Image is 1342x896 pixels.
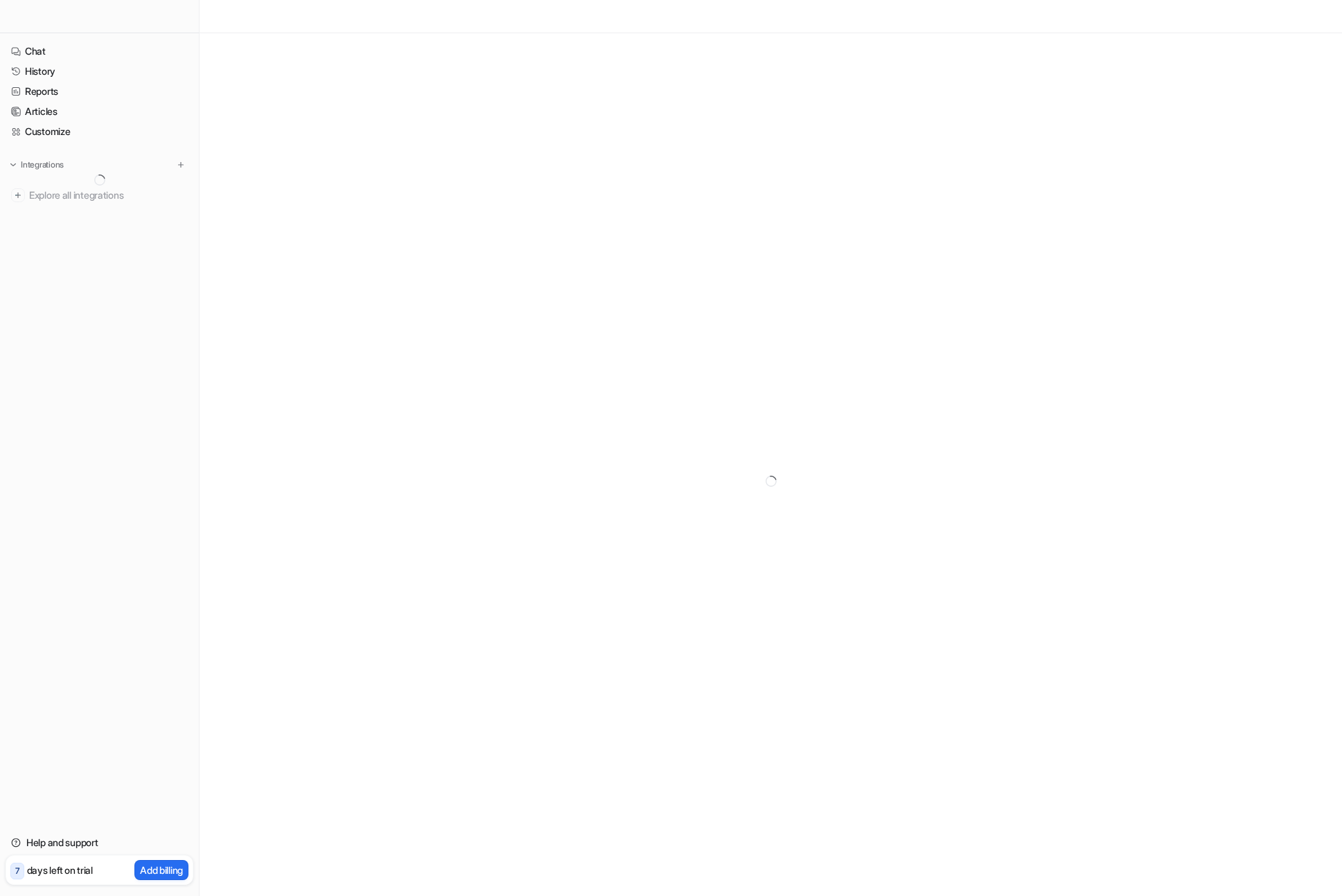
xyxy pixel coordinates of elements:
[11,188,25,202] img: explore all integrations
[176,160,186,170] img: menu_add.svg
[6,42,193,61] a: Chat
[134,860,188,880] button: Add billing
[6,82,193,101] a: Reports
[6,102,193,121] a: Articles
[15,865,19,877] p: 7
[6,833,193,852] a: Help and support
[6,158,68,172] button: Integrations
[29,184,188,206] span: Explore all integrations
[27,863,93,877] p: days left on trial
[6,62,193,81] a: History
[6,122,193,141] a: Customize
[6,186,193,205] a: Explore all integrations
[21,159,64,170] p: Integrations
[8,160,18,170] img: expand menu
[140,863,183,877] p: Add billing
